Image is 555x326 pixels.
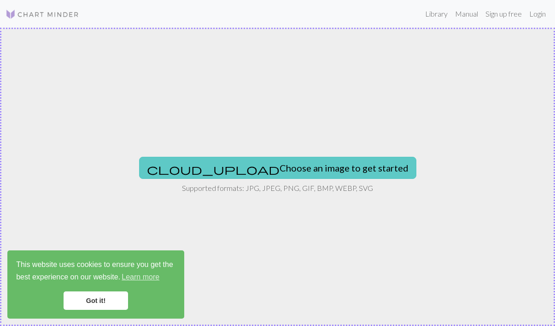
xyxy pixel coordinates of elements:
[120,270,161,284] a: learn more about cookies
[64,291,128,310] a: dismiss cookie message
[482,5,526,23] a: Sign up free
[526,5,549,23] a: Login
[139,157,416,179] button: Choose an image to get started
[7,250,184,319] div: cookieconsent
[182,183,373,194] p: Supported formats: JPG, JPEG, PNG, GIF, BMP, WEBP, SVG
[147,163,280,176] span: cloud_upload
[421,5,451,23] a: Library
[6,9,79,20] img: Logo
[451,5,482,23] a: Manual
[16,259,175,284] span: This website uses cookies to ensure you get the best experience on our website.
